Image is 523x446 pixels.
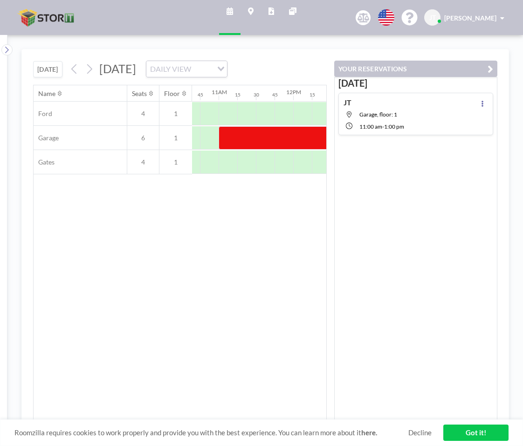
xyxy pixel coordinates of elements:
img: organization-logo [15,8,79,27]
span: Ford [34,110,52,118]
span: 1 [159,110,192,118]
span: [DATE] [99,62,136,75]
span: Roomzilla requires cookies to work properly and provide you with the best experience. You can lea... [14,428,408,437]
span: 11:00 AM [359,123,382,130]
span: Garage, floor: 1 [359,111,397,118]
span: 4 [127,158,159,166]
h4: JT [344,98,351,107]
input: Search for option [194,63,212,75]
span: 1 [159,158,192,166]
div: 45 [272,92,278,98]
span: JT [429,14,436,22]
button: YOUR RESERVATIONS [334,61,497,77]
span: 1:00 PM [384,123,404,130]
div: 15 [235,92,241,98]
span: 6 [127,134,159,142]
span: [PERSON_NAME] [444,14,496,22]
span: DAILY VIEW [148,63,193,75]
div: 11AM [212,89,227,96]
div: 30 [254,92,259,98]
span: 1 [159,134,192,142]
button: [DATE] [33,61,62,77]
div: 45 [198,92,203,98]
div: Search for option [146,61,227,77]
a: Got it! [443,425,509,441]
h3: [DATE] [338,77,493,89]
div: 12PM [286,89,301,96]
div: Floor [164,89,180,98]
span: Garage [34,134,59,142]
span: 4 [127,110,159,118]
div: Name [38,89,55,98]
div: Seats [132,89,147,98]
span: - [382,123,384,130]
a: here. [361,428,377,437]
span: Gates [34,158,55,166]
div: 15 [310,92,315,98]
a: Decline [408,428,432,437]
